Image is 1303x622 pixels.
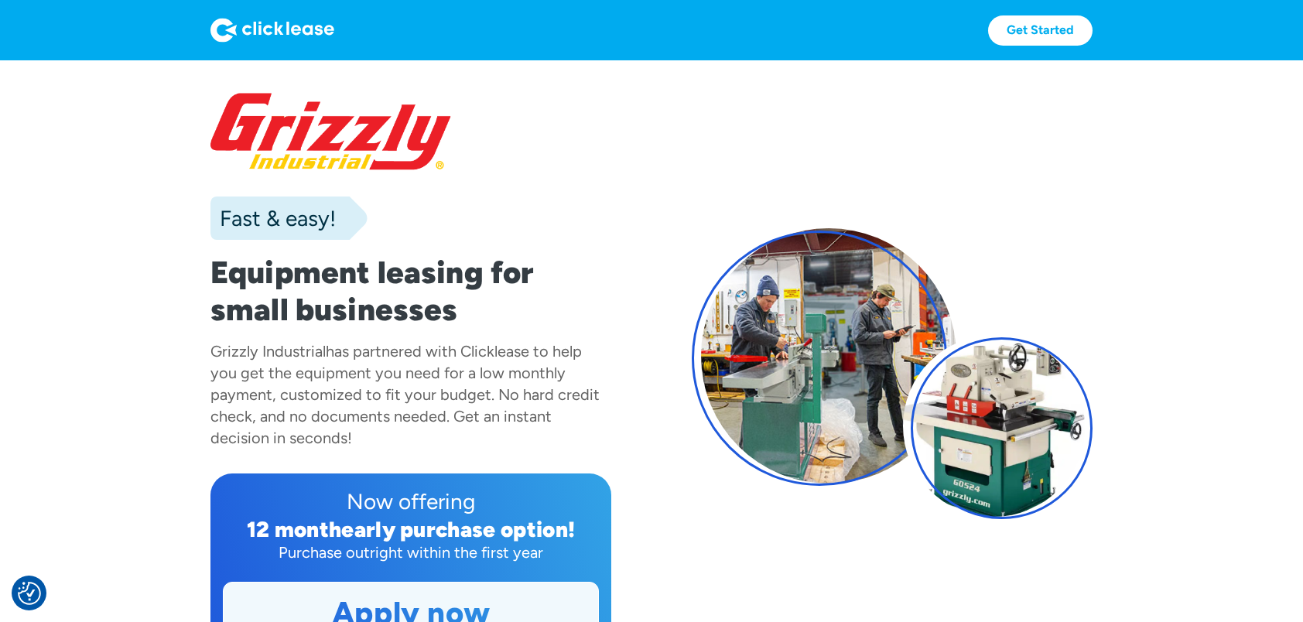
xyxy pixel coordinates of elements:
button: Consent Preferences [18,582,41,605]
div: Now offering [223,486,599,517]
div: early purchase option! [341,516,575,542]
div: has partnered with Clicklease to help you get the equipment you need for a low monthly payment, c... [210,342,600,447]
h1: Equipment leasing for small businesses [210,254,611,328]
div: Purchase outright within the first year [223,542,599,563]
div: Fast & easy! [210,203,336,234]
img: Revisit consent button [18,582,41,605]
div: 12 month [247,516,342,542]
div: Grizzly Industrial [210,342,326,361]
img: Logo [210,18,334,43]
a: Get Started [988,15,1093,46]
